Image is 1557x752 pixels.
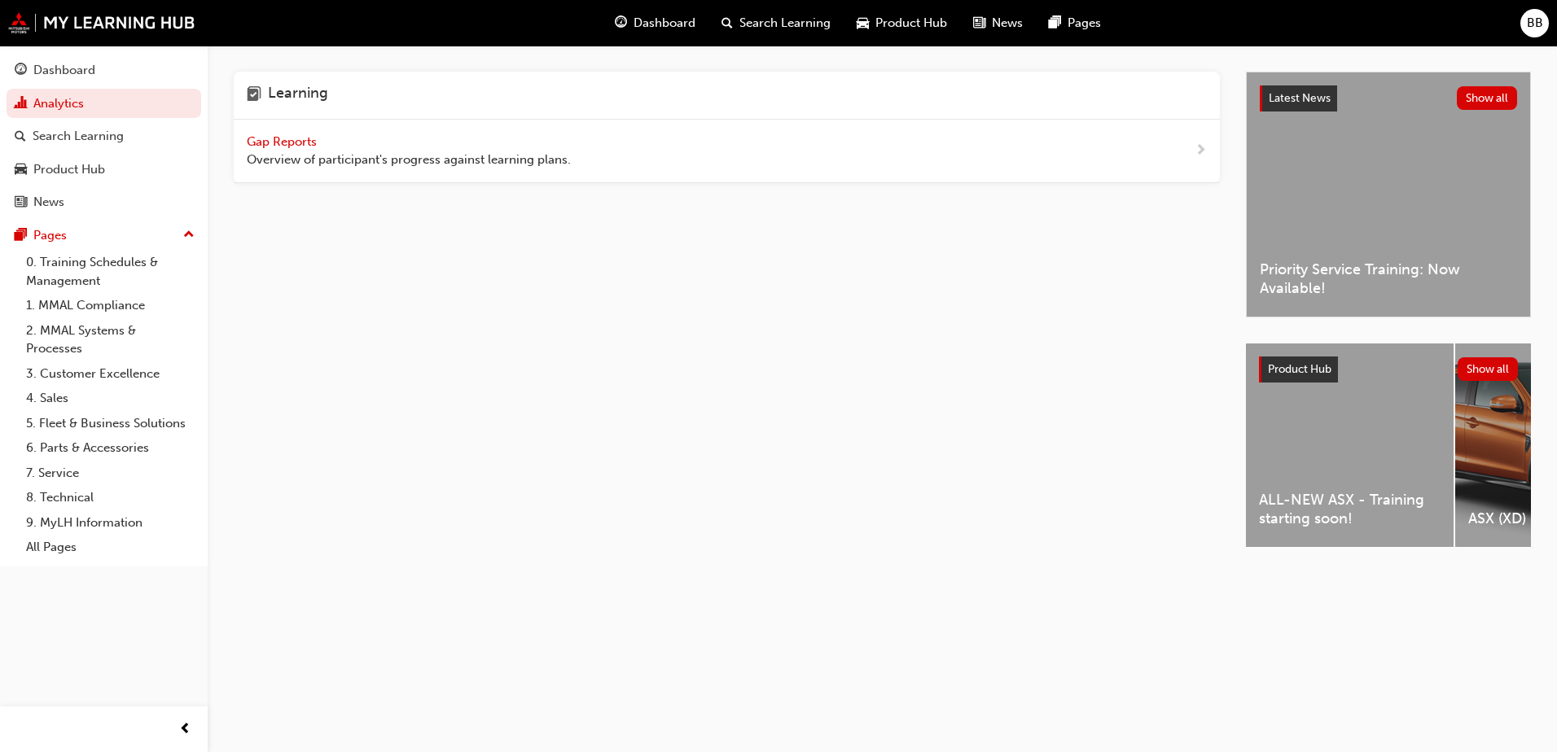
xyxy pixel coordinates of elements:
span: search-icon [721,13,733,33]
span: News [992,14,1023,33]
a: Latest NewsShow allPriority Service Training: Now Available! [1246,72,1531,317]
a: news-iconNews [960,7,1036,40]
div: Search Learning [33,127,124,146]
a: 7. Service [20,461,201,486]
span: prev-icon [179,719,191,740]
h4: Learning [268,85,328,106]
a: Search Learning [7,121,201,151]
button: Show all [1457,86,1518,110]
span: news-icon [15,195,27,210]
a: Product HubShow all [1259,356,1518,383]
span: Product Hub [875,14,947,33]
a: pages-iconPages [1036,7,1114,40]
a: Gap Reports Overview of participant's progress against learning plans.next-icon [234,120,1220,183]
span: car-icon [15,163,27,177]
a: guage-iconDashboard [602,7,708,40]
div: Dashboard [33,61,95,80]
span: Pages [1068,14,1101,33]
span: car-icon [857,13,869,33]
a: Analytics [7,89,201,119]
a: 6. Parts & Accessories [20,435,201,461]
span: search-icon [15,129,26,144]
span: learning-icon [247,85,261,106]
a: 1. MMAL Compliance [20,293,201,318]
span: Priority Service Training: Now Available! [1260,260,1517,297]
a: 5. Fleet & Business Solutions [20,411,201,436]
span: pages-icon [1049,13,1061,33]
span: Gap Reports [247,134,320,149]
button: DashboardAnalyticsSearch LearningProduct HubNews [7,52,201,221]
span: BB [1527,14,1543,33]
a: 3. Customer Excellence [20,361,201,387]
a: All Pages [20,535,201,560]
a: 0. Training Schedules & Management [20,250,201,293]
img: mmal [8,12,195,33]
a: search-iconSearch Learning [708,7,844,40]
div: Pages [33,226,67,245]
span: guage-icon [615,13,627,33]
span: next-icon [1195,141,1207,161]
span: ALL-NEW ASX - Training starting soon! [1259,491,1441,527]
a: 4. Sales [20,386,201,411]
span: Search Learning [739,14,831,33]
a: 9. MyLH Information [20,510,201,536]
a: Product Hub [7,155,201,185]
a: Dashboard [7,55,201,85]
span: guage-icon [15,63,27,78]
button: Show all [1458,357,1519,381]
a: 2. MMAL Systems & Processes [20,318,201,361]
button: Pages [7,221,201,251]
button: BB [1520,9,1549,37]
span: up-icon [183,225,195,246]
span: Overview of participant's progress against learning plans. [247,151,571,169]
a: News [7,187,201,217]
a: ALL-NEW ASX - Training starting soon! [1246,343,1454,547]
div: News [33,193,64,212]
span: news-icon [973,13,985,33]
a: 8. Technical [20,485,201,510]
span: Product Hub [1268,362,1331,376]
a: Latest NewsShow all [1260,85,1517,111]
span: chart-icon [15,97,27,111]
span: pages-icon [15,229,27,243]
span: Dashboard [634,14,695,33]
span: Latest News [1269,91,1331,105]
div: Product Hub [33,160,105,179]
a: car-iconProduct Hub [844,7,960,40]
